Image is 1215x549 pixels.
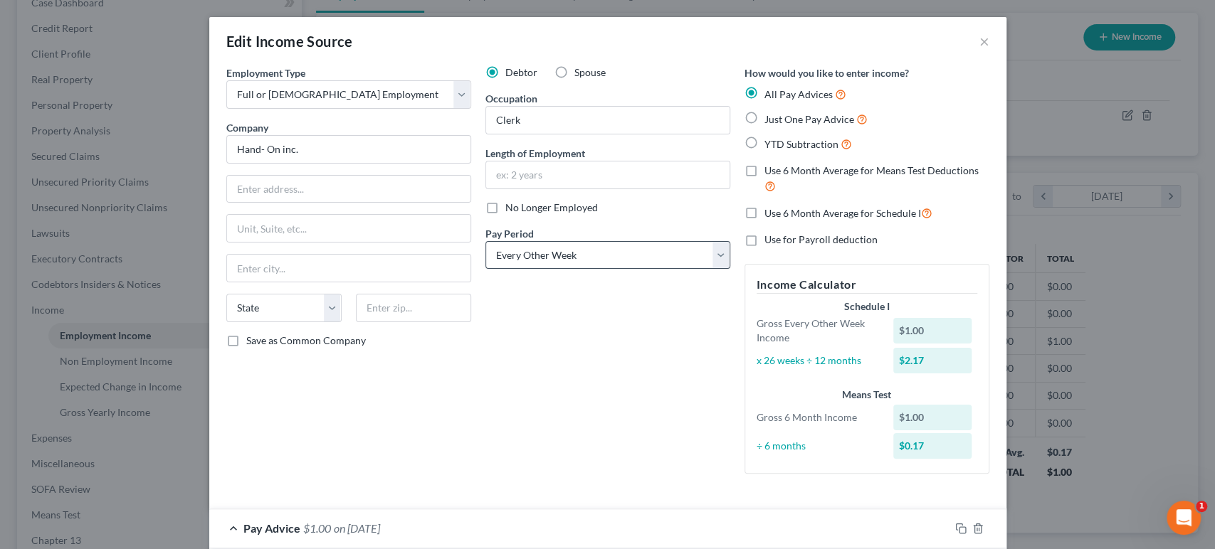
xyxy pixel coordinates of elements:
span: 1 [1196,501,1207,512]
div: Gross 6 Month Income [749,410,887,425]
span: YTD Subtraction [764,138,838,150]
input: Enter address... [227,176,470,203]
span: Employment Type [226,67,305,79]
span: Save as Common Company [246,334,366,346]
div: x 26 weeks ÷ 12 months [749,353,887,368]
div: $1.00 [893,318,972,343]
label: Length of Employment [485,146,585,161]
input: ex: 2 years [486,161,730,188]
span: Use for Payroll deduction [764,233,878,245]
span: Pay Period [485,228,534,240]
span: No Longer Employed [505,201,598,213]
span: Spouse [574,66,606,78]
span: Company [226,122,268,134]
button: × [979,33,989,50]
span: Use 6 Month Average for Means Test Deductions [764,164,979,176]
div: ÷ 6 months [749,439,887,453]
input: Enter zip... [356,294,471,322]
span: $1.00 [303,521,331,535]
span: Pay Advice [243,521,300,535]
span: on [DATE] [334,521,380,535]
div: Gross Every Other Week Income [749,316,887,345]
span: Use 6 Month Average for Schedule I [764,207,921,219]
span: Debtor [505,66,537,78]
iframe: Intercom live chat [1167,501,1201,535]
input: Enter city... [227,255,470,282]
div: Schedule I [757,299,977,314]
label: How would you like to enter income? [745,65,909,80]
div: $0.17 [893,433,972,459]
input: -- [486,107,730,134]
label: Occupation [485,91,537,106]
div: $2.17 [893,348,972,373]
div: Means Test [757,388,977,402]
div: Edit Income Source [226,31,353,51]
input: Search company by name... [226,135,471,164]
input: Unit, Suite, etc... [227,215,470,242]
span: All Pay Advices [764,88,833,100]
span: Just One Pay Advice [764,113,854,125]
h5: Income Calculator [757,276,977,294]
div: $1.00 [893,405,972,430]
